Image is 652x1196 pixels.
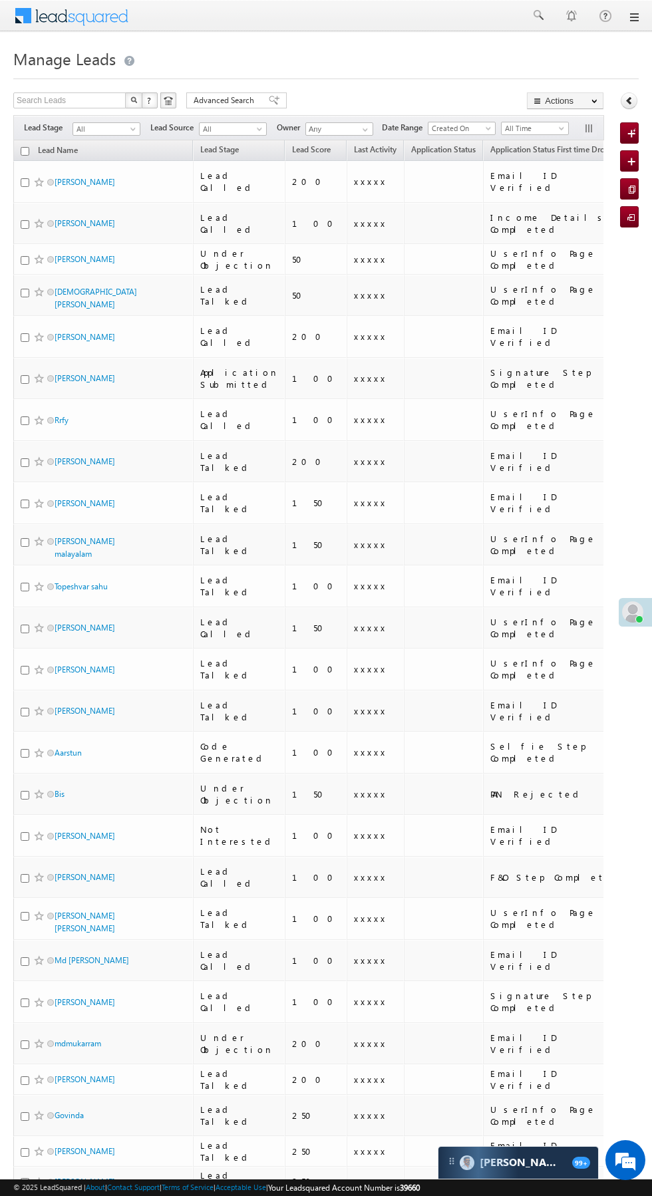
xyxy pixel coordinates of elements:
span: xxxxx [354,1145,387,1157]
div: Email ID Verified [490,574,624,598]
span: xxxxx [354,829,387,841]
input: Type to Search [305,122,373,136]
div: 50 [292,289,341,301]
div: Email ID Verified [490,1032,624,1056]
div: Signature Step Completed [490,367,624,390]
span: xxxxx [354,1110,387,1121]
a: Govinda [55,1110,84,1120]
a: Created On [428,122,496,135]
span: 99+ [572,1157,590,1169]
div: Lead Called [200,212,279,235]
a: Acceptable Use [216,1183,266,1191]
div: Lead Talked [200,1104,279,1127]
span: Application Status [411,144,476,154]
div: Signature Step Completed [490,990,624,1014]
div: UserInfo Page Completed [490,907,624,931]
a: Contact Support [107,1183,160,1191]
span: xxxxx [354,1074,387,1085]
span: xxxxx [354,497,387,508]
span: Lead Stage [200,144,239,154]
span: Created On [428,122,492,134]
div: UserInfo Page Completed [490,616,624,640]
div: UserInfo Page Completed [490,408,624,432]
div: Email ID Verified [490,450,624,474]
span: xxxxx [354,373,387,384]
span: xxxxx [354,871,387,883]
div: 200 [292,331,341,343]
div: UserInfo Page Completed [490,247,624,271]
a: [PERSON_NAME] [55,997,115,1007]
span: Application Status First time Drop Off [490,144,623,154]
div: Lead Called [200,865,279,889]
div: UserInfo Page Completed [490,283,624,307]
a: [PERSON_NAME] [PERSON_NAME] [55,911,115,933]
button: Actions [527,92,603,109]
a: [PERSON_NAME] [55,456,115,466]
div: Lead Talked [200,1169,279,1193]
a: Md [PERSON_NAME] [55,955,129,965]
span: Your Leadsquared Account Number is [268,1183,420,1193]
span: Lead Stage [24,122,73,134]
div: 150 [292,622,341,634]
span: Date Range [382,122,428,134]
a: [PERSON_NAME] [55,218,115,228]
div: Lead Talked [200,699,279,723]
div: Lead Talked [200,907,279,931]
a: [PERSON_NAME] [55,332,115,342]
span: Advanced Search [194,94,258,106]
span: © 2025 LeadSquared | | | | | [13,1181,420,1194]
div: 100 [292,663,341,675]
div: 250 [292,1175,341,1187]
a: [PERSON_NAME] [55,872,115,882]
span: xxxxx [354,996,387,1007]
div: 200 [292,456,341,468]
span: Manage Leads [13,48,116,69]
a: About [86,1183,105,1191]
div: Lead Talked [200,1068,279,1092]
div: Application Submitted [200,367,279,390]
span: xxxxx [354,331,387,342]
div: Lead Called [200,325,279,349]
a: [DEMOGRAPHIC_DATA][PERSON_NAME] [55,287,137,309]
a: [PERSON_NAME] [55,498,115,508]
a: [PERSON_NAME] [55,177,115,187]
div: 100 [292,218,341,229]
a: [PERSON_NAME] [55,373,115,383]
div: 100 [292,705,341,717]
div: 200 [292,1038,341,1050]
div: Under Objection [200,247,279,271]
span: Lead Score [292,144,331,154]
div: Income Details Completed [490,212,624,235]
span: Lead Source [150,122,199,134]
div: UserInfo Page Completed [490,533,624,557]
div: Lead Talked [200,657,279,681]
div: F&O Step Completed [490,871,624,883]
a: [PERSON_NAME] [55,1074,115,1084]
div: Code Generated [200,740,279,764]
div: Lead Called [200,949,279,972]
div: UserInfo Page Completed [490,1104,624,1127]
div: Email ID Verified [490,1139,624,1163]
div: 100 [292,746,341,758]
img: Carter [460,1155,474,1170]
span: xxxxx [354,414,387,425]
div: Email ID Verified [490,699,624,723]
div: 100 [292,373,341,384]
div: Email ID Verified [490,1068,624,1092]
a: Last Activity [347,142,403,160]
div: Under Objection [200,1032,279,1056]
img: Search [130,96,137,103]
button: ? [142,92,158,108]
input: Check all records [21,147,29,156]
span: All [73,123,136,135]
span: xxxxx [354,622,387,633]
a: Lead Name [31,143,84,160]
span: xxxxx [354,539,387,550]
span: All [200,123,263,135]
span: 39660 [400,1183,420,1193]
div: Email ID Verified [490,325,624,349]
div: 100 [292,913,341,925]
span: xxxxx [354,1038,387,1049]
span: xxxxx [354,746,387,758]
div: 100 [292,580,341,592]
